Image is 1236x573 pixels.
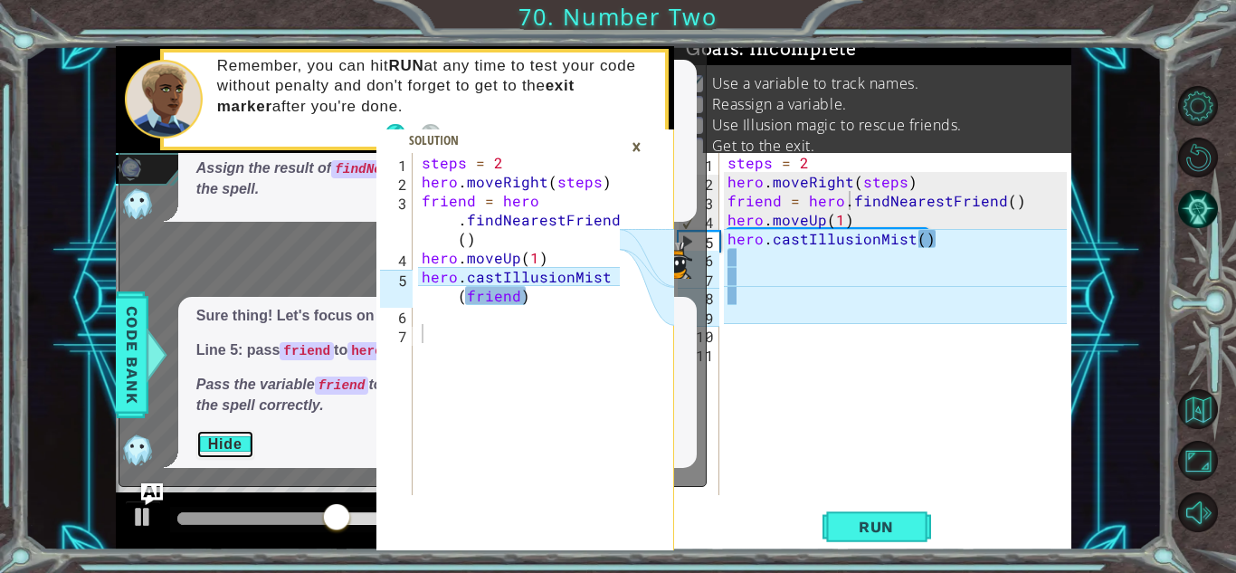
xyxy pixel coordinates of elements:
div: 11 [678,346,719,365]
code: friend [280,342,334,360]
code: hero.castIllusionMist() [347,342,535,360]
p: Sure thing! Let's focus on rescuing a friend using illusion magic. [196,306,679,327]
div: 6 [380,308,413,327]
p: Line 5: pass to [196,340,679,361]
p: Get to the exit. [712,136,815,156]
img: AI [119,186,156,222]
div: 7 [678,270,719,289]
button: Shift+Enter: Run current code. [822,507,931,547]
strong: exit marker [217,77,575,114]
div: 4 [679,213,719,232]
button: Back to Map [1178,389,1218,429]
div: 9 [678,308,719,327]
div: 4 [380,251,413,270]
div: 5 [380,270,413,308]
button: Level Options [1178,86,1218,126]
div: 10 [678,327,719,346]
div: 3 [380,194,413,251]
code: findNearestFriend() [331,160,487,178]
em: Pass the variable to the method to target the spell correctly. [196,377,670,413]
div: 1 [678,156,719,175]
a: Back to Map [1181,384,1236,435]
p: Reassign a variable. [712,94,847,114]
span: Code Bank [118,300,147,410]
button: AI Hint [1178,189,1218,229]
em: Assign the result of to a variable to use it for the spell. [196,160,654,196]
span: Run [841,518,912,536]
button: Maximize Browser [1178,441,1218,481]
button: Ctrl + P: Play [125,501,161,538]
button: Ask AI [141,483,163,505]
button: Mute [1178,492,1218,532]
span: Goals [686,38,857,61]
div: Solution [400,131,468,149]
div: × [623,131,651,162]
button: Restart Level [1178,138,1218,177]
div: 2 [380,175,413,194]
div: 2 [679,175,719,194]
div: 3 [679,194,719,213]
p: Use Illusion magic to rescue friends. [712,115,962,135]
img: Image for 6102e7f128067a00236f7c63 [116,153,145,182]
span: : Incomplete [739,38,856,60]
div: 7 [380,327,413,346]
img: AI [119,432,156,468]
div: 5 [679,232,719,251]
p: Use а variable to track names. [712,73,919,93]
p: Remember, you can hit at any time to test your code without penalty and don't forget to get to th... [217,56,652,116]
button: Hide [196,430,254,459]
div: 8 [678,289,719,308]
div: 1 [380,156,413,175]
code: friend [315,377,369,395]
div: 6 [678,251,719,270]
